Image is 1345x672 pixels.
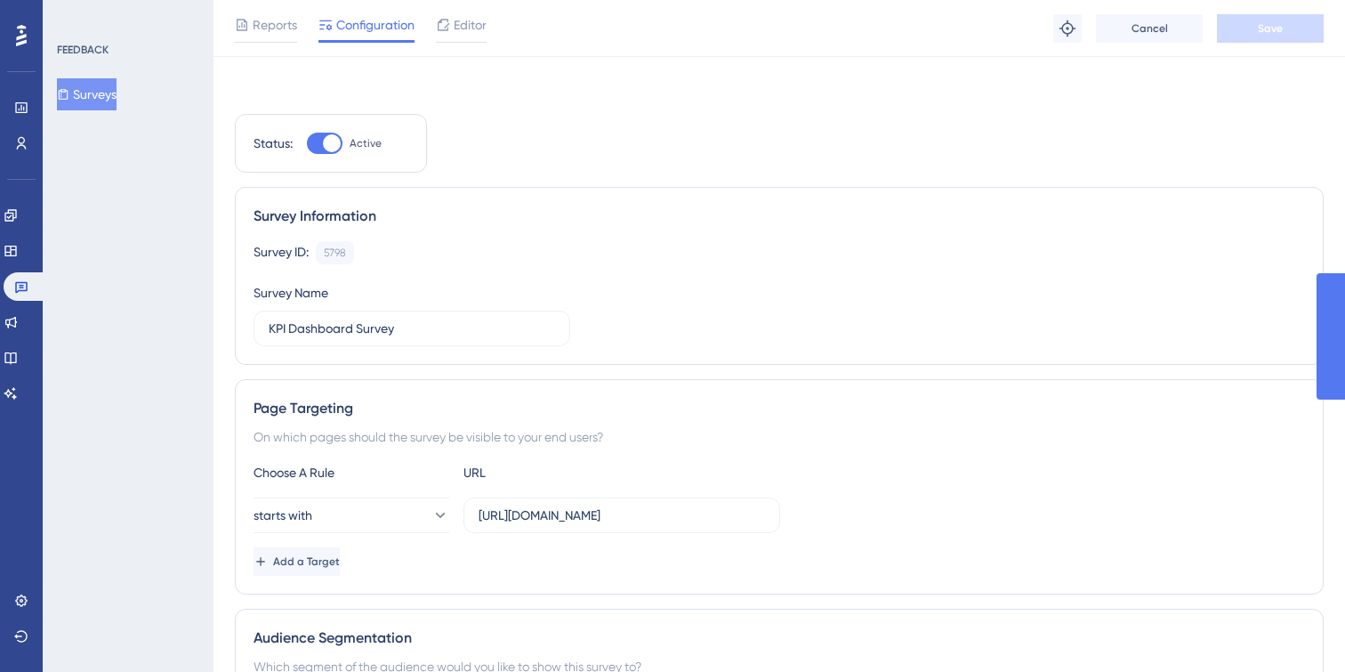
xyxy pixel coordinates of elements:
button: Surveys [57,78,117,110]
button: Save [1217,14,1324,43]
span: Save [1258,21,1283,36]
span: Add a Target [273,555,340,569]
div: 5798 [324,246,346,260]
div: Survey Information [254,206,1305,227]
span: Cancel [1132,21,1168,36]
div: Status: [254,133,293,154]
div: FEEDBACK [57,43,109,57]
input: yourwebsite.com/path [479,506,765,525]
span: Configuration [336,14,415,36]
div: On which pages should the survey be visible to your end users? [254,426,1305,448]
iframe: UserGuiding AI Assistant Launcher [1270,602,1324,655]
button: Cancel [1096,14,1203,43]
button: Add a Target [254,547,340,576]
div: Survey ID: [254,241,309,264]
div: URL [463,462,659,483]
div: Audience Segmentation [254,627,1305,649]
div: Page Targeting [254,398,1305,419]
button: starts with [254,498,449,533]
span: starts with [254,505,312,526]
span: Editor [454,14,487,36]
input: Type your Survey name [269,319,555,338]
div: Survey Name [254,282,328,304]
div: Choose A Rule [254,462,449,483]
span: Reports [253,14,297,36]
span: Active [350,136,382,150]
